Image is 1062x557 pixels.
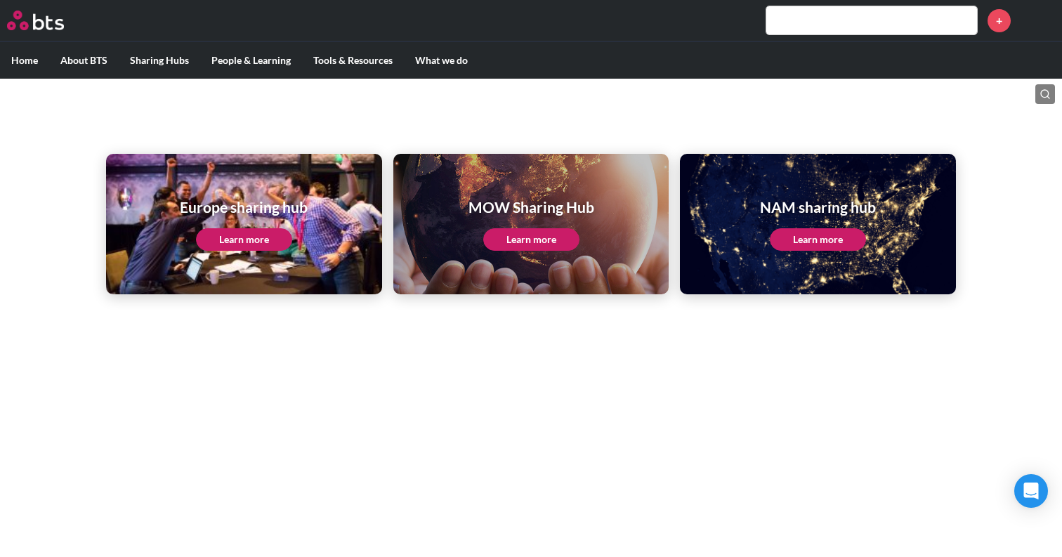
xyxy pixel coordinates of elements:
label: What we do [404,42,479,79]
a: Learn more [196,228,292,251]
a: Profile [1021,4,1055,37]
div: Open Intercom Messenger [1014,474,1048,508]
label: People & Learning [200,42,302,79]
a: Go home [7,11,90,30]
img: Gabrielle Vasselai [1021,4,1055,37]
img: BTS Logo [7,11,64,30]
a: Learn more [770,228,866,251]
a: Learn more [483,228,579,251]
h1: Europe sharing hub [180,197,308,217]
label: Tools & Resources [302,42,404,79]
h1: MOW Sharing Hub [468,197,594,217]
label: About BTS [49,42,119,79]
h1: NAM sharing hub [760,197,876,217]
a: + [988,9,1011,32]
label: Sharing Hubs [119,42,200,79]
